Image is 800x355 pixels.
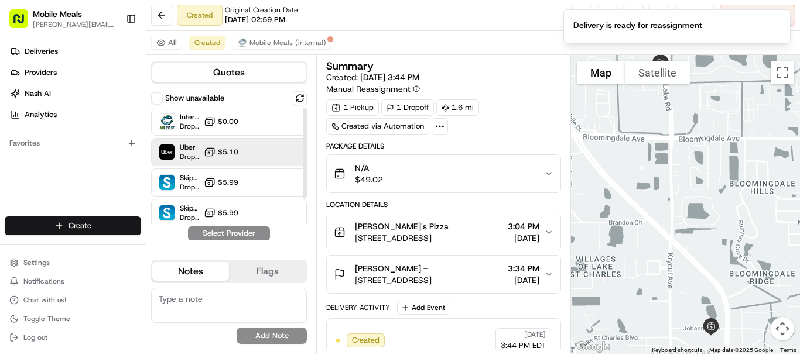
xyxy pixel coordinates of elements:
button: Mobile Meals (internal) [233,36,331,50]
span: Uber [180,143,199,152]
span: [STREET_ADDRESS] [355,274,432,286]
span: Skipcart [180,204,199,213]
a: Created via Automation [326,118,429,135]
div: 1 Pickup [326,99,379,116]
span: Settings [23,258,50,267]
button: N/A$49.02 [327,155,560,192]
span: $49.02 [355,174,383,185]
span: Pylon [117,198,142,207]
img: Skipcart On Demand (Sq) [159,175,175,190]
h3: Summary [326,61,374,71]
img: Mobile Meals (internal) [159,114,175,129]
span: Analytics [25,109,57,120]
span: Deliveries [25,46,58,57]
span: Dropoff ETA 50 minutes [180,182,199,192]
img: 1736555255976-a54dd68f-1ca7-489b-9aae-adbdc363a1c4 [12,112,33,133]
img: Nash [12,12,35,35]
button: $0.00 [204,116,238,127]
span: [DATE] 3:44 PM [360,72,419,82]
span: Original Creation Date [225,5,298,15]
button: Keyboard shortcuts [652,346,702,354]
span: Providers [25,67,57,78]
span: $5.10 [218,147,238,157]
button: Map camera controls [771,317,794,340]
a: Analytics [5,105,146,124]
button: Toggle Theme [5,311,141,327]
div: 1 Dropoff [381,99,434,116]
a: Open this area in Google Maps (opens a new window) [574,339,613,354]
span: [DATE] [508,232,539,244]
span: Dropoff ETA - [180,122,199,131]
button: Add Event [397,301,449,315]
span: Log out [23,333,47,342]
span: Manual Reassignment [326,83,411,95]
button: [PERSON_NAME]'s Pizza[STREET_ADDRESS]3:04 PM[DATE] [327,213,560,251]
span: [PERSON_NAME]'s Pizza [355,220,449,232]
span: Nash AI [25,88,51,99]
span: Dropoff ETA 26 minutes [180,213,199,222]
div: 💻 [99,171,108,180]
span: 3:34 PM [508,263,539,274]
button: $5.10 [204,146,238,158]
span: [DATE] 02:59 PM [225,15,285,25]
button: [PERSON_NAME] -[STREET_ADDRESS]3:34 PM[DATE] [327,256,560,293]
span: $5.99 [218,208,238,218]
button: Mobile Meals[PERSON_NAME][EMAIL_ADDRESS][DOMAIN_NAME] [5,5,121,33]
img: MM.png [238,38,247,47]
button: $5.99 [204,207,238,219]
span: [PERSON_NAME] - [355,263,428,274]
button: Created [189,36,225,50]
span: 3:44 PM EDT [501,340,546,351]
img: Skipcart [159,205,175,220]
span: Knowledge Base [23,170,90,181]
span: [DATE] [508,274,539,286]
div: We're available if you need us! [40,123,148,133]
a: Nash AI [5,84,146,103]
div: Location Details [326,200,561,209]
span: Created [352,335,380,346]
span: $0.00 [218,117,238,126]
span: 3:04 PM [508,220,539,232]
div: Package Details [326,142,561,151]
span: Skipcart On Demand (Sq) [180,173,199,182]
span: Notifications [23,277,64,286]
span: Internal $0 [180,112,199,122]
div: Delivery is ready for reassignment [573,19,702,31]
a: 💻API Documentation [94,165,193,186]
a: Providers [5,63,146,82]
a: 📗Knowledge Base [7,165,94,186]
span: N/A [355,162,383,174]
span: $5.99 [218,178,238,187]
span: Create [69,220,91,231]
div: Favorites [5,134,141,153]
span: Chat with us! [23,295,66,305]
button: Quotes [152,63,306,82]
div: Start new chat [40,112,192,123]
div: 📗 [12,171,21,180]
button: Show street map [577,61,625,84]
div: Delivery Activity [326,303,390,312]
span: [STREET_ADDRESS] [355,232,449,244]
img: Uber [159,144,175,160]
span: Dropoff ETA 20 minutes [180,152,199,161]
button: [PERSON_NAME][EMAIL_ADDRESS][DOMAIN_NAME] [33,20,117,29]
button: Log out [5,329,141,346]
span: Map data ©2025 Google [709,347,773,353]
a: Powered byPylon [83,198,142,207]
span: Toggle Theme [23,314,70,323]
input: Clear [30,75,193,88]
button: All [151,36,182,50]
label: Show unavailable [165,93,224,104]
span: Mobile Meals (internal) [249,38,326,47]
span: API Documentation [111,170,188,181]
button: Flags [229,262,306,281]
div: 1.6 mi [436,99,479,116]
img: Google [574,339,613,354]
span: Created [194,38,220,47]
button: Mobile Meals [33,8,82,20]
button: Toggle fullscreen view [771,61,794,84]
span: Created: [326,71,419,83]
button: Notifications [5,273,141,289]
